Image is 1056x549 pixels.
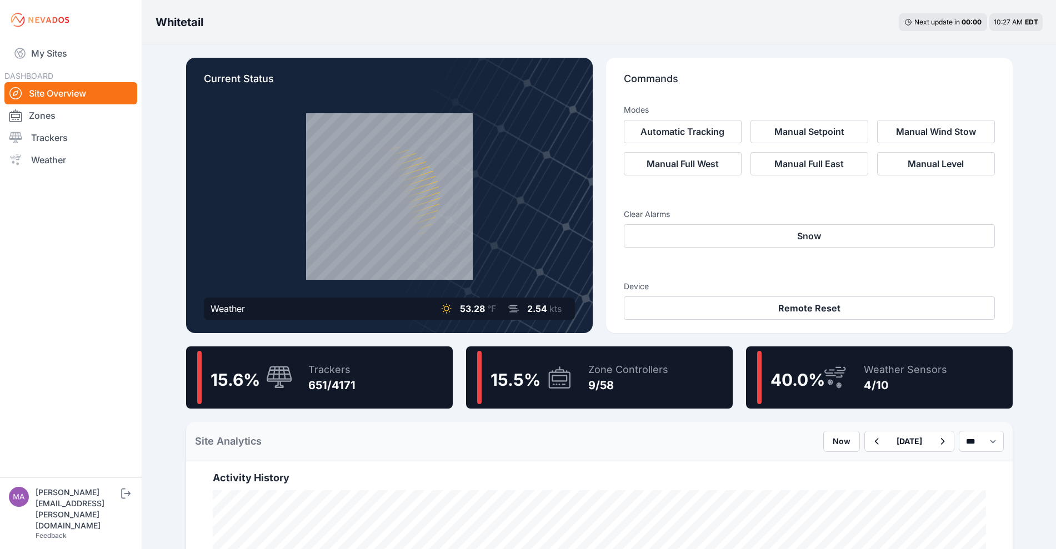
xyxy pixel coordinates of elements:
button: [DATE] [888,431,931,451]
div: 9/58 [588,377,668,393]
button: Manual Setpoint [750,120,868,143]
span: 2.54 [527,303,547,314]
nav: Breadcrumb [156,8,203,37]
a: 15.6%Trackers651/4171 [186,346,453,409]
div: 4/10 [864,377,947,393]
span: kts [549,303,562,314]
h2: Site Analytics [195,434,262,449]
a: Weather [4,149,137,171]
div: [PERSON_NAME][EMAIL_ADDRESS][PERSON_NAME][DOMAIN_NAME] [36,487,119,531]
span: DASHBOARD [4,71,53,80]
button: Snow [624,224,995,248]
h3: Device [624,281,995,292]
a: 15.5%Zone Controllers9/58 [466,346,733,409]
h2: Activity History [213,470,986,486]
img: matthew.breyfogle@nevados.solar [9,487,29,507]
h3: Modes [624,104,649,115]
span: 40.0 % [770,370,825,390]
a: Zones [4,104,137,127]
span: 15.5 % [491,370,540,390]
span: EDT [1025,18,1038,26]
a: My Sites [4,40,137,67]
a: Trackers [4,127,137,149]
div: 651/4171 [308,377,356,393]
a: Feedback [36,531,67,540]
a: Site Overview [4,82,137,104]
span: °F [487,303,496,314]
button: Remote Reset [624,296,995,320]
h3: Whitetail [156,14,203,30]
a: 40.0%Weather Sensors4/10 [746,346,1013,409]
button: Manual Full East [750,152,868,175]
h3: Clear Alarms [624,209,995,220]
img: Nevados [9,11,71,29]
button: Manual Level [877,152,995,175]
span: Next update in [914,18,960,26]
div: Trackers [308,362,356,377]
div: 00 : 00 [962,18,982,27]
div: Weather [211,302,245,315]
span: 15.6 % [211,370,260,390]
p: Commands [624,71,995,95]
div: Zone Controllers [588,362,668,377]
div: Weather Sensors [864,362,947,377]
p: Current Status [204,71,575,95]
button: Automatic Tracking [624,120,742,143]
span: 10:27 AM [994,18,1023,26]
button: Manual Wind Stow [877,120,995,143]
button: Now [823,431,860,452]
button: Manual Full West [624,152,742,175]
span: 53.28 [460,303,485,314]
